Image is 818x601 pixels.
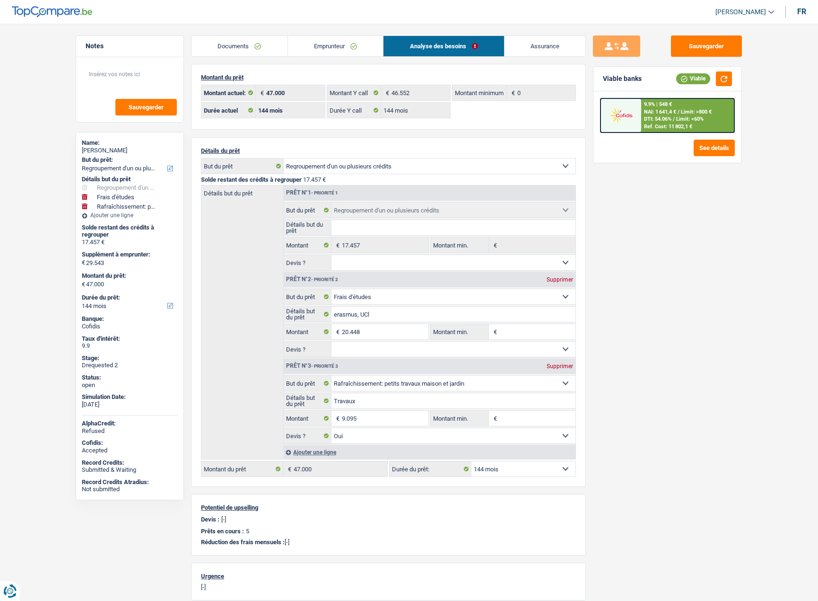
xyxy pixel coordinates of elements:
[284,255,331,270] label: Devis ?
[201,583,576,591] p: [-]
[694,140,735,156] button: See details
[284,276,340,283] div: Prêt n°2
[331,324,342,339] span: €
[82,335,178,343] div: Taux d'intérêt:
[311,190,338,195] span: - Priorité 1
[673,116,675,122] span: /
[284,289,331,304] label: But du prêt
[331,411,342,426] span: €
[12,6,92,18] img: TopCompare Logo
[82,251,176,258] label: Supplément à emprunter:
[201,528,244,535] p: Prêts en cours :
[115,99,177,115] button: Sauvegarder
[644,109,676,115] span: NAI: 1 641,4 €
[603,75,642,83] div: Viable banks
[201,539,576,546] p: [-]
[82,439,178,447] div: Cofidis:
[284,342,331,357] label: Devis ?
[284,393,331,408] label: Détails but du prêt
[311,277,338,282] span: - Priorité 2
[284,363,340,369] div: Prêt n°3
[489,324,499,339] span: €
[201,147,576,154] p: Détails du prêt
[82,315,178,323] div: Banque:
[201,539,285,546] span: Réduction des frais mensuels :
[82,323,178,330] div: Cofidis
[431,324,488,339] label: Montant min.
[82,354,178,362] div: Stage:
[676,73,710,84] div: Viable
[644,124,692,130] div: Ref. Cost: 11 802,1 €
[86,42,174,50] h5: Notes
[303,176,326,183] span: 17.457 €
[671,35,742,57] button: Sauvegarder
[82,176,178,183] div: Détails but du prêt
[383,36,504,56] a: Analyse des besoins
[453,85,507,100] label: Montant minimum
[82,466,178,474] div: Submitted & Waiting
[201,186,283,196] label: Détails but du prêt
[82,342,178,350] div: 9.9
[82,447,178,454] div: Accepted
[544,277,575,283] div: Supprimer
[284,376,331,391] label: But du prêt
[201,461,283,477] label: Montant du prêt
[82,212,178,219] div: Ajouter une ligne
[544,363,575,369] div: Supprimer
[390,461,471,477] label: Durée du prêt:
[381,85,392,100] span: €
[284,411,331,426] label: Montant
[82,393,178,401] div: Simulation Date:
[191,36,287,56] a: Documents
[82,272,176,280] label: Montant du prêt:
[82,294,176,301] label: Durée du prêt:
[82,427,178,435] div: Refused
[284,238,331,253] label: Montant
[201,85,256,100] label: Montant actuel:
[283,461,294,477] span: €
[221,516,226,523] p: [-]
[201,176,302,183] span: Solde restant des crédits à regrouper
[284,324,331,339] label: Montant
[82,401,178,408] div: [DATE]
[311,363,338,369] span: - Priorité 3
[678,109,679,115] span: /
[201,159,284,174] label: But du prêt
[82,281,85,288] span: €
[489,411,499,426] span: €
[431,238,488,253] label: Montant min.
[327,85,382,100] label: Montant Y call
[82,147,178,154] div: [PERSON_NAME]
[797,7,806,16] div: fr
[82,362,178,369] div: Drequested 2
[246,528,249,535] p: 5
[82,259,85,266] span: €
[256,85,266,100] span: €
[507,85,517,100] span: €
[82,420,178,427] div: AlphaCredit:
[327,103,382,118] label: Durée Y call
[288,36,383,56] a: Emprunteur
[82,139,178,147] div: Name:
[201,74,576,81] p: Montant du prêt
[708,4,774,20] a: [PERSON_NAME]
[201,573,576,580] p: Urgence
[431,411,488,426] label: Montant min.
[284,190,340,196] div: Prêt n°1
[201,504,576,511] p: Potentiel de upselling
[82,224,178,239] div: Solde restant des crédits à regrouper
[603,106,638,124] img: Cofidis
[715,8,766,16] span: [PERSON_NAME]
[82,381,178,389] div: open
[284,307,331,322] label: Détails but du prêt
[676,116,704,122] span: Limit: <60%
[82,486,178,493] div: Not submitted
[82,239,178,246] div: 17.457 €
[644,101,672,107] div: 9.9% | 548 €
[201,103,256,118] label: Durée actuel
[82,459,178,467] div: Record Credits:
[82,156,176,164] label: But du prêt:
[681,109,712,115] span: Limit: >800 €
[283,445,575,459] div: Ajouter une ligne
[489,238,499,253] span: €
